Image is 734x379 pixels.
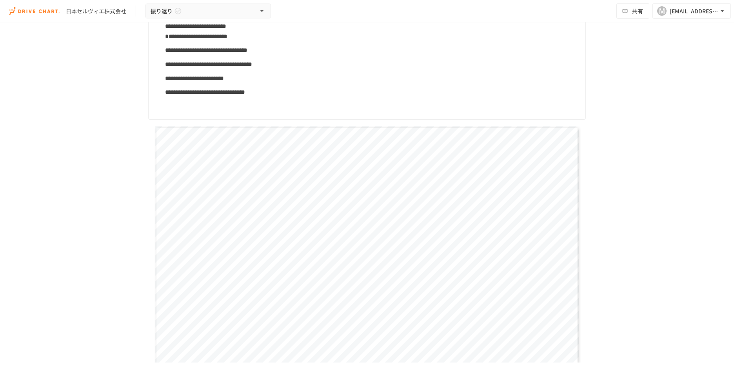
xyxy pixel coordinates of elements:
[652,3,731,19] button: M[EMAIL_ADDRESS][DOMAIN_NAME]
[616,3,649,19] button: 共有
[145,4,271,19] button: 振り返り
[9,5,60,17] img: i9VDDS9JuLRLX3JIUyK59LcYp6Y9cayLPHs4hOxMB9W
[632,7,643,15] span: 共有
[66,7,126,15] div: 日本セルヴィエ株式会社
[657,6,667,16] div: M
[670,6,718,16] div: [EMAIL_ADDRESS][DOMAIN_NAME]
[148,123,586,368] div: Page 1
[151,6,173,16] span: 振り返り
